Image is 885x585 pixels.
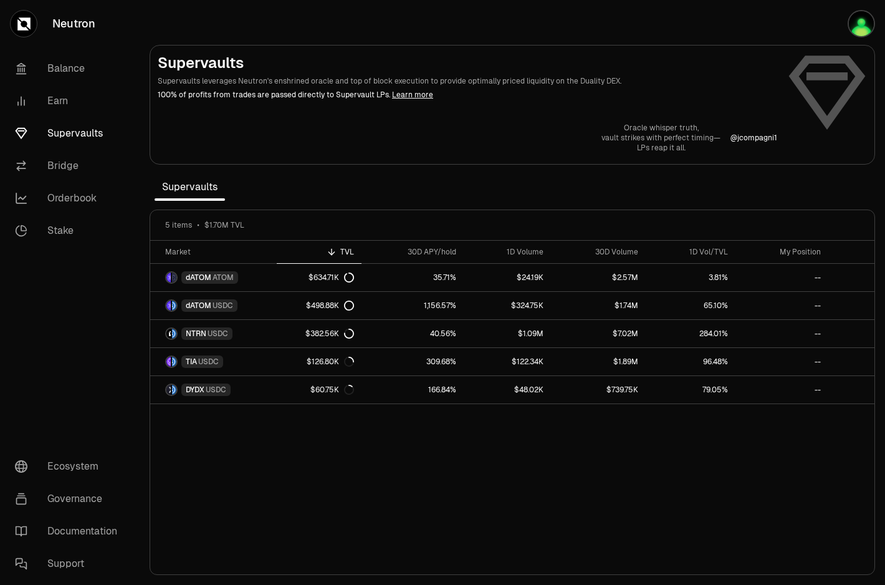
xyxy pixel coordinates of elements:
a: Supervaults [5,117,135,150]
a: TIA LogoUSDC LogoTIAUSDC [150,348,277,375]
img: USDC Logo [172,301,176,311]
a: Balance [5,52,135,85]
span: USDC [208,329,228,339]
a: Bridge [5,150,135,182]
a: -- [735,264,828,291]
a: $48.02K [464,376,550,404]
a: Support [5,548,135,580]
a: 1,156.57% [361,292,464,319]
img: ATOM Logo [172,273,176,283]
a: 65.10% [646,292,735,319]
span: TIA [186,357,197,367]
span: ATOM [213,273,234,283]
h2: Supervaults [158,53,777,73]
a: $24.19K [464,264,550,291]
p: Supervaults leverages Neutron's enshrined oracle and top of block execution to provide optimally ... [158,75,777,87]
a: @jcompagni1 [730,133,777,143]
a: dATOM LogoATOM LogodATOMATOM [150,264,277,291]
a: Governance [5,483,135,515]
a: $122.34K [464,348,550,375]
p: LPs reap it all. [601,143,720,153]
img: dATOM Logo [166,273,171,283]
div: $498.88K [306,301,354,311]
a: NTRN LogoUSDC LogoNTRNUSDC [150,320,277,347]
span: dATOM [186,301,211,311]
img: DYDX Logo [166,385,171,395]
img: TIA Logo [166,357,171,367]
div: TVL [284,247,353,257]
a: 284.01% [646,320,735,347]
span: Supervaults [155,175,225,200]
span: 5 items [165,220,192,230]
a: $1.09M [464,320,550,347]
img: kol [848,10,875,37]
div: 30D APY/hold [369,247,457,257]
a: $324.75K [464,292,550,319]
a: 309.68% [361,348,464,375]
p: vault strikes with perfect timing— [601,133,720,143]
a: -- [735,292,828,319]
p: Oracle whisper truth, [601,123,720,133]
a: Learn more [392,90,433,100]
span: USDC [198,357,219,367]
a: $7.02M [551,320,646,347]
span: NTRN [186,329,206,339]
p: @ jcompagni1 [730,133,777,143]
a: $60.75K [277,376,361,404]
span: dATOM [186,273,211,283]
a: Orderbook [5,182,135,215]
a: Ecosystem [5,450,135,483]
a: $498.88K [277,292,361,319]
a: $739.75K [551,376,646,404]
img: USDC Logo [172,357,176,367]
a: $634.71K [277,264,361,291]
a: dATOM LogoUSDC LogodATOMUSDC [150,292,277,319]
a: 3.81% [646,264,735,291]
div: 1D Vol/TVL [653,247,727,257]
a: 79.05% [646,376,735,404]
a: 35.71% [361,264,464,291]
a: Stake [5,215,135,247]
img: USDC Logo [172,329,176,339]
img: USDC Logo [172,385,176,395]
span: USDC [206,385,226,395]
a: 40.56% [361,320,464,347]
div: $60.75K [310,385,354,395]
div: My Position [743,247,821,257]
a: $1.74M [551,292,646,319]
a: -- [735,376,828,404]
div: 30D Volume [558,247,639,257]
a: Oracle whisper truth,vault strikes with perfect timing—LPs reap it all. [601,123,720,153]
div: Market [165,247,269,257]
div: $126.80K [307,357,354,367]
div: 1D Volume [471,247,543,257]
a: -- [735,320,828,347]
a: $382.56K [277,320,361,347]
a: -- [735,348,828,375]
span: USDC [213,301,233,311]
a: Documentation [5,515,135,548]
p: 100% of profits from trades are passed directly to Supervault LPs. [158,89,777,100]
span: $1.70M TVL [204,220,244,230]
div: $382.56K [305,329,354,339]
a: Earn [5,85,135,117]
a: 96.48% [646,348,735,375]
a: 166.84% [361,376,464,404]
img: NTRN Logo [166,329,171,339]
a: DYDX LogoUSDC LogoDYDXUSDC [150,376,277,404]
span: DYDX [186,385,204,395]
a: $1.89M [551,348,646,375]
img: dATOM Logo [166,301,171,311]
a: $126.80K [277,348,361,375]
a: $2.57M [551,264,646,291]
div: $634.71K [309,273,354,283]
